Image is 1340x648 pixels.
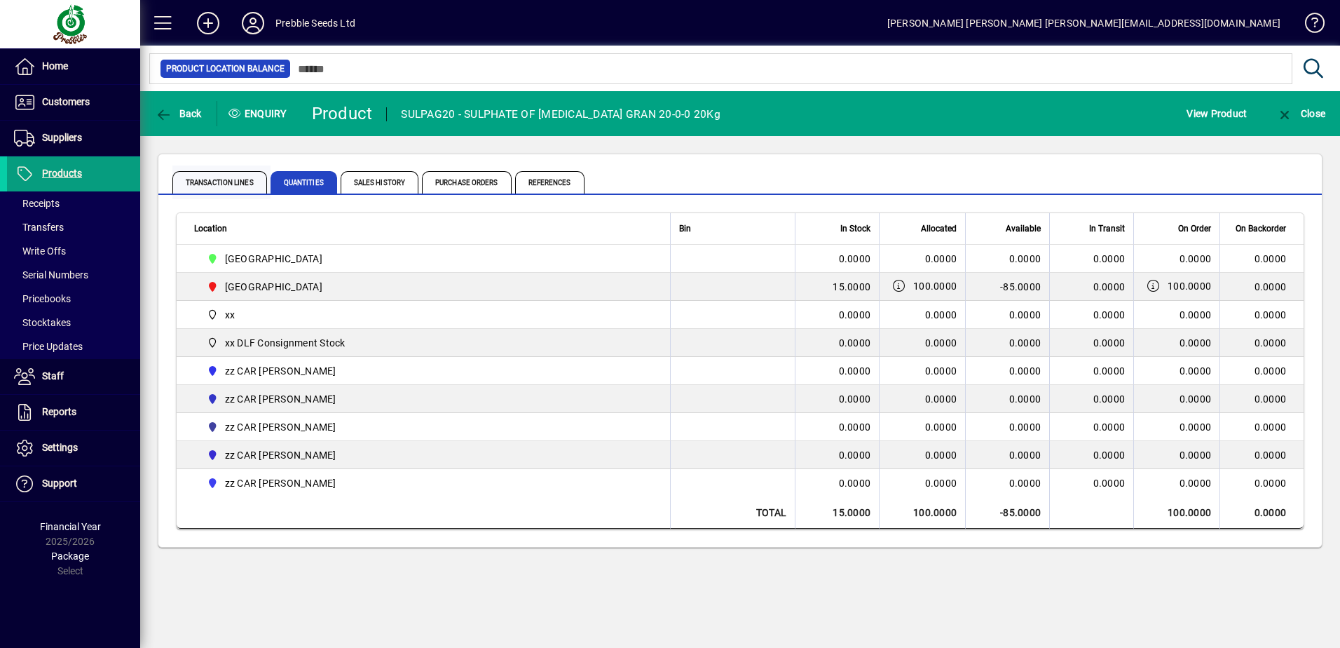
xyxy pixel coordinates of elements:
span: 0.0000 [925,450,957,461]
a: Write Offs [7,239,140,263]
span: Back [155,108,202,119]
td: 15.0000 [795,497,879,529]
a: Customers [7,85,140,120]
span: zz CAR [PERSON_NAME] [225,364,336,378]
span: Quantities [271,171,337,194]
td: 0.0000 [1219,273,1304,301]
td: 0.0000 [965,357,1049,385]
button: Close [1273,101,1329,126]
td: 0.0000 [1219,301,1304,329]
td: 0.0000 [965,385,1049,413]
button: Back [151,101,205,126]
td: 0.0000 [795,357,879,385]
span: Staff [42,370,64,382]
span: Home [42,60,68,72]
a: Support [7,466,140,501]
span: Suppliers [42,132,82,143]
span: Reports [42,406,76,417]
span: Transaction Lines [172,171,267,194]
a: Price Updates [7,335,140,358]
span: Financial Year [40,521,101,532]
span: xx DLF Consignment Stock [201,335,655,351]
span: 0.0000 [1093,450,1126,461]
span: Available [1006,221,1041,236]
span: zz CAR ROGER [201,475,655,492]
span: Product Location Balance [166,62,285,76]
span: On Backorder [1236,221,1286,236]
span: Close [1276,108,1325,119]
td: 0.0000 [795,329,879,357]
span: Allocated [921,221,957,236]
td: 0.0000 [965,413,1049,441]
span: Products [42,168,82,179]
span: Stocktakes [14,317,71,328]
a: Transfers [7,215,140,239]
a: Serial Numbers [7,263,140,287]
div: Prebble Seeds Ltd [275,12,355,34]
td: 0.0000 [795,385,879,413]
a: Pricebooks [7,287,140,311]
td: 0.0000 [795,301,879,329]
div: Enquiry [217,102,301,125]
span: Location [194,221,227,236]
span: 0.0000 [1093,337,1126,349]
span: [GEOGRAPHIC_DATA] [225,280,322,294]
span: 0.0000 [1093,393,1126,405]
td: 0.0000 [1219,469,1304,497]
span: xx DLF Consignment Stock [225,336,346,350]
span: 0.0000 [1093,478,1126,489]
span: 0.0000 [1180,252,1212,266]
span: Sales History [341,171,418,194]
td: 15.0000 [795,273,879,301]
span: 0.0000 [1180,420,1212,434]
td: 0.0000 [965,301,1049,329]
td: 0.0000 [965,245,1049,273]
span: On Order [1178,221,1211,236]
span: Support [42,478,77,489]
a: Reports [7,395,140,430]
td: -85.0000 [965,497,1049,529]
span: xx [225,308,235,322]
app-page-header-button: Back [140,101,217,126]
span: Write Offs [14,245,66,257]
td: 0.0000 [795,245,879,273]
a: Settings [7,431,140,466]
span: PALMERSTON NORTH [201,278,655,295]
a: Home [7,49,140,84]
span: xx [201,306,655,323]
span: 0.0000 [1180,336,1212,350]
td: 0.0000 [1219,245,1304,273]
td: 0.0000 [795,441,879,469]
span: zz CAR CARL [201,363,655,379]
td: 0.0000 [965,469,1049,497]
span: In Transit [1089,221,1125,236]
td: 0.0000 [1219,413,1304,441]
span: zz CAR CRAIG G [201,419,655,436]
a: Staff [7,359,140,394]
span: In Stock [840,221,870,236]
div: SULPAG20 - SULPHATE OF [MEDICAL_DATA] GRAN 20-0-0 20Kg [401,103,720,126]
span: Purchase Orders [422,171,512,194]
span: Bin [679,221,691,236]
span: Receipts [14,198,60,209]
span: 0.0000 [1093,309,1126,320]
td: 0.0000 [1219,329,1304,357]
span: Serial Numbers [14,269,88,281]
a: Stocktakes [7,311,140,335]
span: 0.0000 [925,309,957,320]
a: Suppliers [7,121,140,156]
span: Package [51,551,89,562]
span: CHRISTCHURCH [201,250,655,267]
td: 0.0000 [965,441,1049,469]
a: Knowledge Base [1294,3,1322,48]
span: Pricebooks [14,293,71,304]
span: 0.0000 [1093,281,1126,292]
span: 0.0000 [1180,448,1212,462]
span: 0.0000 [1180,392,1212,406]
div: [PERSON_NAME] [PERSON_NAME] [PERSON_NAME][EMAIL_ADDRESS][DOMAIN_NAME] [887,12,1280,34]
span: View Product [1187,102,1247,125]
span: zz CAR [PERSON_NAME] [225,476,336,490]
td: 0.0000 [1219,357,1304,385]
span: zz CAR CRAIG B [201,391,655,407]
td: 100.0000 [879,497,965,529]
